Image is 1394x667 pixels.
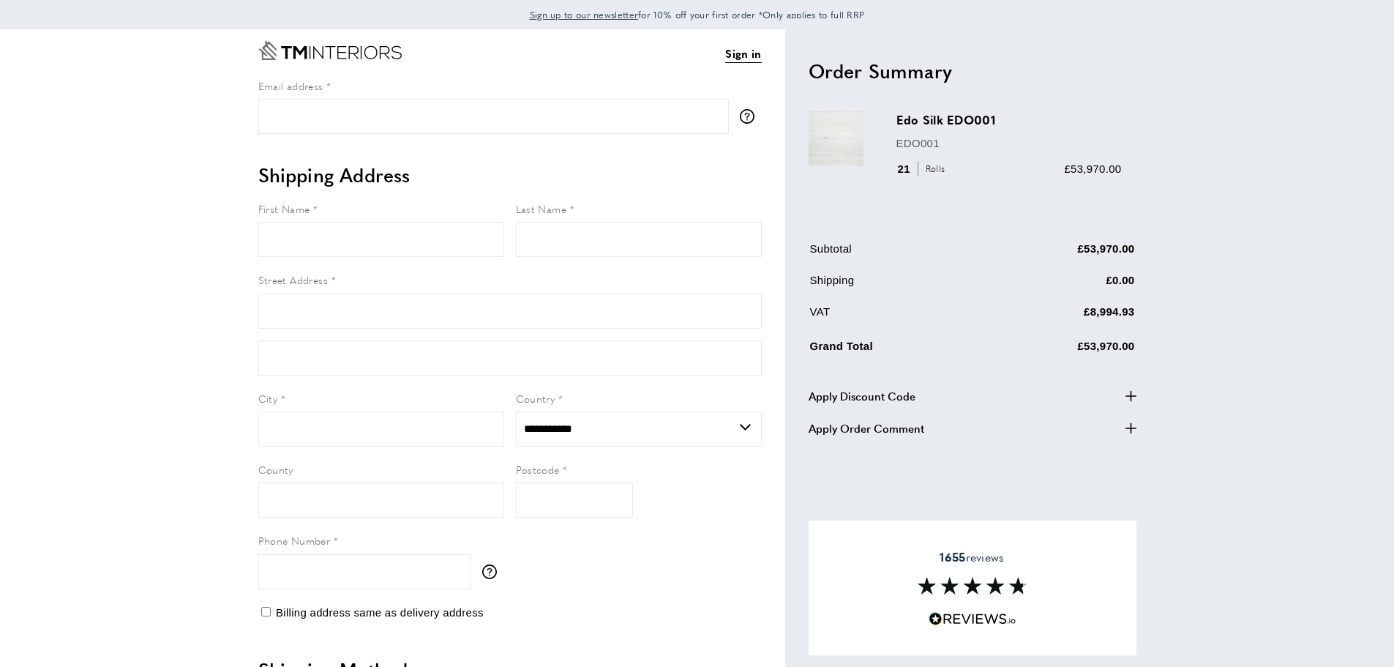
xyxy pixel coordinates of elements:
span: Billing address same as delivery address [276,606,484,619]
div: 21 [896,160,951,178]
button: More information [482,564,504,579]
span: Email address [258,78,323,93]
a: Sign up to our newsletter [530,7,639,22]
span: Rolls [918,162,949,176]
span: Street Address [258,272,329,287]
td: VAT [810,303,980,332]
img: Edo Silk EDO001 [809,111,863,166]
td: Grand Total [810,335,980,366]
span: County [258,462,293,477]
span: Apply Discount Code [809,387,915,405]
td: £8,994.93 [981,303,1135,332]
span: Country [516,391,555,406]
span: Postcode [516,462,560,477]
h2: Order Summary [809,58,1136,84]
input: Billing address same as delivery address [261,607,271,616]
span: Apply Order Comment [809,420,924,437]
span: Sign up to our newsletter [530,8,639,21]
img: Reviews section [918,577,1027,595]
td: £0.00 [981,272,1135,300]
td: £53,970.00 [981,335,1135,366]
td: £53,970.00 [981,240,1135,269]
button: More information [740,109,762,124]
span: City [258,391,278,406]
a: Go to Home page [258,41,402,60]
span: £53,970.00 [1064,163,1121,175]
img: Reviews.io 5 stars [929,612,1016,626]
p: EDO001 [896,135,1122,152]
span: for 10% off your first order *Only applies to full RRP [530,8,865,21]
span: Phone Number [258,533,331,548]
h3: Edo Silk EDO001 [896,111,1122,128]
td: Shipping [810,272,980,300]
td: Subtotal [810,240,980,269]
strong: 1655 [940,548,965,565]
span: reviews [940,550,1004,564]
span: Last Name [516,201,567,216]
a: Sign in [725,45,761,63]
h2: Shipping Address [258,162,762,188]
span: First Name [258,201,310,216]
